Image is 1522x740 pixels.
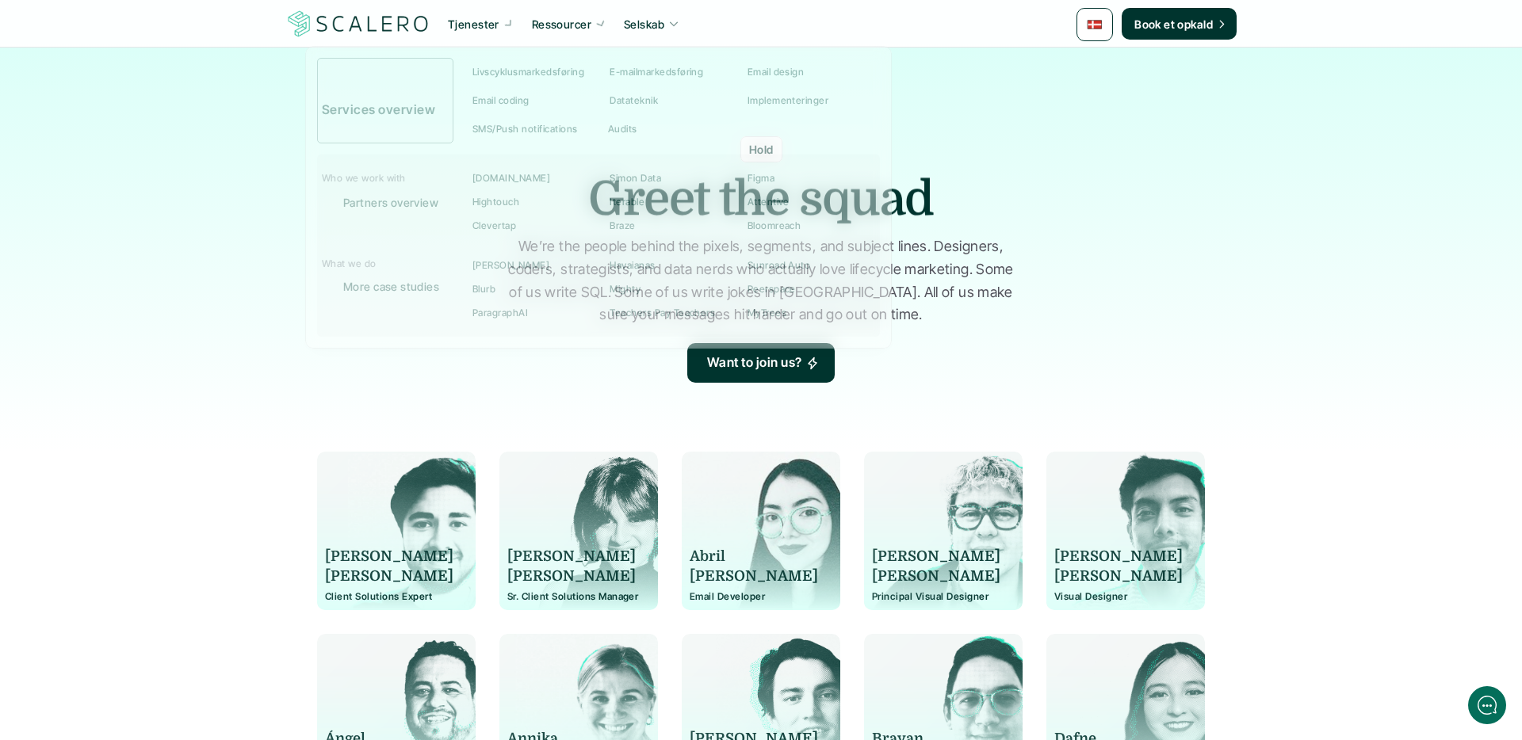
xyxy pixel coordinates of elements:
a: Sunroad Auto [743,254,880,277]
p: Tjenester [448,16,499,32]
a: Email coding [468,86,605,115]
a: MyTrees [743,301,880,325]
a: Braze [605,214,742,238]
p: Email design [748,67,805,78]
p: Email Developer [690,591,832,602]
a: Datateknik [605,86,742,115]
a: Bloomreach [743,214,880,238]
p: Iterable [610,196,644,208]
p: MyTrees [748,307,786,319]
p: Selskab [624,16,664,32]
p: Book et opkald [1134,16,1213,32]
p: Want to join us? [707,353,802,373]
a: Want to join us? [687,343,835,383]
a: Livscyklusmarkedsføring [468,58,605,86]
a: Iterable [605,190,742,214]
a: Audits [603,115,739,143]
a: Teachers Pay Teachers [605,301,742,325]
a: Clevertap [468,214,605,238]
p: Sr. Client Solutions Manager [507,591,650,602]
a: Services overview [317,58,453,143]
a: Havaianas [605,254,742,277]
p: Attentive [748,196,790,208]
p: [PERSON_NAME] [507,566,636,586]
a: Book et opkald [1122,8,1237,40]
p: Partners overview [343,194,438,211]
p: [PERSON_NAME] [690,566,818,586]
p: Blurb [472,284,495,295]
p: Principal Visual Designer [872,591,1015,602]
p: Clevertap [472,220,516,231]
p: Services overview [322,100,439,120]
p: Bloomreach [748,220,801,231]
img: 🇩🇰 [1087,17,1103,32]
a: Blurb [468,277,605,301]
p: Braze [610,220,635,231]
a: More case studies [317,274,453,298]
p: [PERSON_NAME] [1054,566,1183,586]
p: Hightouch [472,196,519,208]
a: Mighty [605,277,742,301]
a: Simon Data [605,166,742,190]
a: Implementeringer [743,86,880,115]
a: [DOMAIN_NAME] [468,166,605,190]
p: [PERSON_NAME] [872,566,1000,586]
p: More case studies [343,278,439,295]
p: Who we work with [322,173,406,184]
p: Audits [608,124,637,135]
p: ParagraphAI [472,307,528,319]
a: Attentive [743,190,880,214]
iframe: gist-messenger-bubble-iframe [1468,686,1506,724]
p: [PERSON_NAME] [872,547,1000,566]
p: Client Solutions Expert [325,591,468,602]
h2: Let us know if we can help with lifecycle marketing. [24,105,293,181]
p: What we do [322,258,377,269]
p: Sunroad Auto [748,260,811,271]
p: Datateknik [610,95,658,106]
p: [PERSON_NAME] [325,547,453,566]
p: [PERSON_NAME] [1054,547,1183,566]
img: Scalero company logotype [285,9,431,39]
a: E-mailmarkedsføring [605,58,742,86]
p: Peerspace [748,284,796,295]
a: Figma [743,166,880,190]
a: Email design [743,58,880,86]
a: Partners overview [317,190,448,214]
span: We run on Gist [132,554,201,564]
h1: Hi! Welcome to [GEOGRAPHIC_DATA]. [24,77,293,102]
p: [PERSON_NAME] [507,547,636,566]
p: SMS/Push notifications [472,124,578,135]
a: Scalero company logotype [285,10,431,38]
p: [PERSON_NAME] [325,566,453,586]
span: New conversation [102,219,190,232]
p: Email coding [472,95,530,106]
button: New conversation [25,210,293,242]
a: Hightouch [468,190,605,214]
a: ParagraphAI [468,301,605,325]
p: Implementeringer [748,95,829,106]
p: Havaianas [610,260,655,271]
p: [PERSON_NAME] [472,260,549,271]
a: SMS/Push notifications [468,115,603,143]
p: [DOMAIN_NAME] [472,173,550,184]
p: E-mailmarkedsføring [610,67,703,78]
p: Ressourcer [532,16,591,32]
a: [PERSON_NAME] [468,254,605,277]
p: Livscyklusmarkedsføring [472,67,584,78]
p: Visual Designer [1054,591,1197,602]
p: Abril [690,547,818,566]
p: Mighty [610,284,641,295]
p: Teachers Pay Teachers [610,307,715,319]
p: Figma [748,173,774,184]
p: Simon Data [610,173,661,184]
a: Peerspace [743,277,880,301]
